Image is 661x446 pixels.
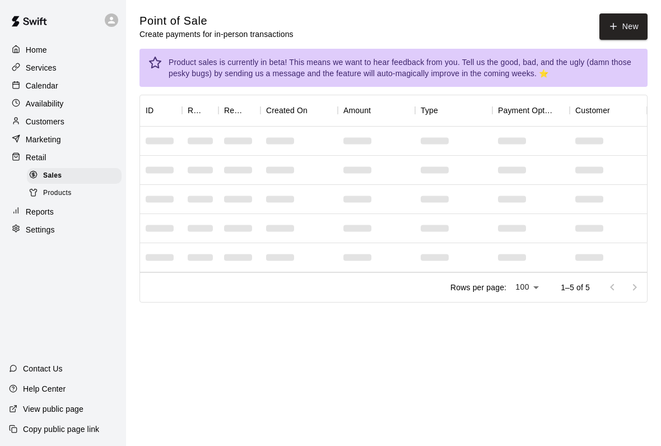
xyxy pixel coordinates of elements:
[9,41,117,58] a: Home
[343,95,371,126] div: Amount
[575,95,610,126] div: Customer
[371,103,387,118] button: Sort
[9,113,117,130] a: Customers
[203,103,218,118] button: Sort
[26,152,46,163] p: Retail
[245,103,260,118] button: Sort
[9,59,117,76] a: Services
[26,206,54,217] p: Reports
[9,95,117,112] a: Availability
[218,95,260,126] div: Receipt
[599,13,648,40] button: New
[492,95,570,126] div: Payment Option
[260,95,338,126] div: Created On
[139,29,294,40] p: Create payments for in-person transactions
[26,134,61,145] p: Marketing
[23,363,63,374] p: Contact Us
[153,103,169,118] button: Sort
[421,95,438,126] div: Type
[23,383,66,394] p: Help Center
[224,95,245,126] div: Receipt
[26,98,64,109] p: Availability
[27,168,122,184] div: Sales
[511,279,543,295] div: 100
[561,282,590,293] p: 1–5 of 5
[188,95,203,126] div: Refund
[23,403,83,415] p: View public page
[610,103,626,118] button: Sort
[570,95,647,126] div: Customer
[26,224,55,235] p: Settings
[498,95,554,126] div: Payment Option
[9,149,117,166] a: Retail
[438,103,454,118] button: Sort
[27,184,126,202] a: Products
[9,221,117,238] a: Settings
[554,103,570,118] button: Sort
[26,80,58,91] p: Calendar
[23,424,99,435] p: Copy public page link
[27,167,126,184] a: Sales
[182,95,218,126] div: Refund
[26,62,57,73] p: Services
[26,116,64,127] p: Customers
[43,188,72,199] span: Products
[146,95,153,126] div: ID
[415,95,492,126] div: Type
[225,69,305,78] a: sending us a message
[27,185,122,201] div: Products
[308,103,323,118] button: Sort
[9,203,117,220] a: Reports
[140,95,182,126] div: ID
[450,282,506,293] p: Rows per page:
[9,131,117,148] a: Marketing
[139,13,294,29] h5: Point of Sale
[43,170,62,182] span: Sales
[338,95,415,126] div: Amount
[9,77,117,94] a: Calendar
[26,44,47,55] p: Home
[169,52,639,83] div: Product sales is currently in beta! This means we want to hear feedback from you. Tell us the goo...
[266,95,308,126] div: Created On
